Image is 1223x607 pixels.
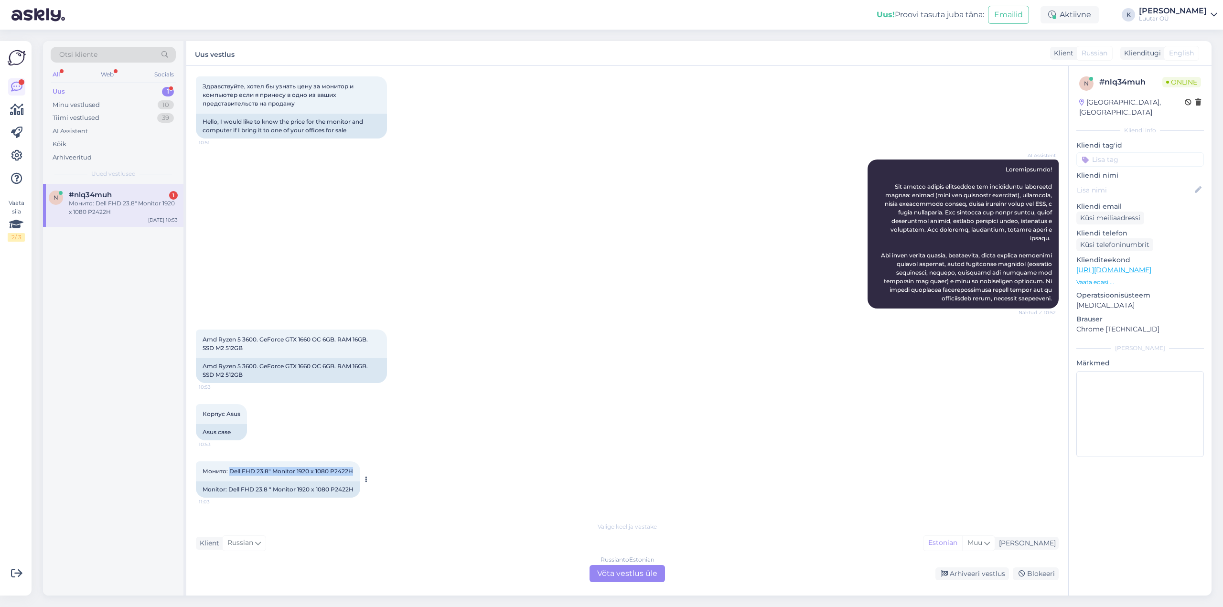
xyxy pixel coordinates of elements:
[196,522,1059,531] div: Valige keel ja vastake
[601,555,654,564] div: Russian to Estonian
[1076,266,1151,274] a: [URL][DOMAIN_NAME]
[195,47,235,60] label: Uus vestlus
[995,538,1056,548] div: [PERSON_NAME]
[877,10,895,19] b: Uus!
[196,538,219,548] div: Klient
[1084,80,1089,87] span: n
[69,191,112,199] span: #nlq34muh
[1076,140,1204,150] p: Kliendi tag'id
[53,127,88,136] div: AI Assistent
[203,410,240,417] span: Корпус Asus
[1099,76,1162,88] div: # nlq34muh
[54,194,58,201] span: n
[1076,212,1144,224] div: Küsi meiliaadressi
[59,50,97,60] span: Otsi kliente
[196,358,387,383] div: Amd Ryzen 5 3600. GeForce GTX 1660 OC 6GB. RAM 16GB. SSD M2 512GB
[1020,152,1056,159] span: AI Assistent
[196,481,360,498] div: Monitor: Dell FHD 23.8 ″ Monitor 1920 x 1080 P2422H
[53,113,99,123] div: Tiimi vestlused
[227,538,253,548] span: Russian
[158,100,174,110] div: 10
[1122,8,1135,21] div: K
[1076,202,1204,212] p: Kliendi email
[203,468,353,475] span: Монито: Dell FHD 23.8″ Monitor 1920 x 1080 P2422H
[53,153,92,162] div: Arhiveeritud
[988,6,1029,24] button: Emailid
[1076,152,1204,167] input: Lisa tag
[8,233,25,242] div: 2 / 3
[1076,324,1204,334] p: Chrome [TECHNICAL_ID]
[1169,48,1194,58] span: English
[1076,228,1204,238] p: Kliendi telefon
[1076,278,1204,287] p: Vaata edasi ...
[1076,300,1204,310] p: [MEDICAL_DATA]
[196,114,387,138] div: Hello, I would like to know the price for the monitor and computer if I bring it to one of your o...
[199,139,235,146] span: 10:51
[53,87,65,96] div: Uus
[203,83,355,107] span: Здравствуйте, хотел бы узнать цену за монитор и компьютер если я принесу в одно из ваших представ...
[8,199,25,242] div: Vaata siia
[199,498,235,505] span: 11:03
[1076,290,1204,300] p: Operatsioonisüsteem
[53,139,66,149] div: Kõik
[8,49,26,67] img: Askly Logo
[1077,185,1193,195] input: Lisa nimi
[169,191,178,200] div: 1
[1076,126,1204,135] div: Kliendi info
[53,100,100,110] div: Minu vestlused
[1076,314,1204,324] p: Brauser
[199,441,235,448] span: 10:53
[152,68,176,81] div: Socials
[148,216,178,224] div: [DATE] 10:53
[1076,358,1204,368] p: Märkmed
[1013,567,1059,580] div: Blokeeri
[1076,344,1204,352] div: [PERSON_NAME]
[1120,48,1161,58] div: Klienditugi
[1076,170,1204,181] p: Kliendi nimi
[935,567,1009,580] div: Arhiveeri vestlus
[91,170,136,178] span: Uued vestlused
[99,68,116,81] div: Web
[1076,238,1153,251] div: Küsi telefoninumbrit
[203,336,369,351] span: Amd Ryzen 5 3600. GeForce GTX 1660 OC 6GB. RAM 16GB. SSD M2 512GB
[1050,48,1073,58] div: Klient
[1139,7,1207,15] div: [PERSON_NAME]
[923,536,962,550] div: Estonian
[1162,77,1201,87] span: Online
[1019,309,1056,316] span: Nähtud ✓ 10:52
[1139,15,1207,22] div: Luutar OÜ
[1139,7,1217,22] a: [PERSON_NAME]Luutar OÜ
[1041,6,1099,23] div: Aktiivne
[157,113,174,123] div: 39
[877,9,984,21] div: Proovi tasuta juba täna:
[1082,48,1107,58] span: Russian
[1076,255,1204,265] p: Klienditeekond
[162,87,174,96] div: 1
[69,199,178,216] div: Монито: Dell FHD 23.8″ Monitor 1920 x 1080 P2422H
[967,538,982,547] span: Muu
[51,68,62,81] div: All
[590,565,665,582] div: Võta vestlus üle
[1079,97,1185,117] div: [GEOGRAPHIC_DATA], [GEOGRAPHIC_DATA]
[196,424,247,440] div: Asus case
[199,383,235,391] span: 10:53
